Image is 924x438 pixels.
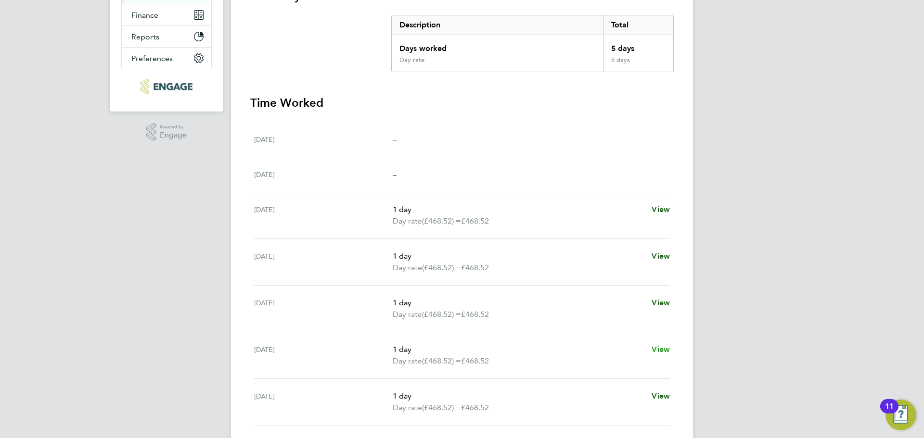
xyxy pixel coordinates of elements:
[422,403,461,412] span: (£468.52) =
[652,391,670,400] span: View
[652,251,670,261] span: View
[603,35,673,56] div: 5 days
[131,32,159,41] span: Reports
[603,15,673,35] div: Total
[652,344,670,355] a: View
[422,263,461,272] span: (£468.52) =
[652,205,670,214] span: View
[422,216,461,225] span: (£468.52) =
[254,204,393,227] div: [DATE]
[393,262,422,274] span: Day rate
[122,4,211,25] button: Finance
[392,35,603,56] div: Days worked
[461,356,489,365] span: £468.52
[461,403,489,412] span: £468.52
[393,215,422,227] span: Day rate
[250,95,674,111] h3: Time Worked
[603,56,673,72] div: 5 days
[122,26,211,47] button: Reports
[461,263,489,272] span: £468.52
[393,135,397,144] span: –
[254,297,393,320] div: [DATE]
[422,356,461,365] span: (£468.52) =
[131,11,158,20] span: Finance
[254,134,393,145] div: [DATE]
[254,344,393,367] div: [DATE]
[131,54,173,63] span: Preferences
[121,79,212,94] a: Go to home page
[146,123,187,141] a: Powered byEngage
[391,15,674,72] div: Summary
[393,297,644,309] p: 1 day
[652,345,670,354] span: View
[885,400,916,430] button: Open Resource Center, 11 new notifications
[122,48,211,69] button: Preferences
[141,79,192,94] img: rgbrec-logo-retina.png
[254,390,393,413] div: [DATE]
[254,169,393,180] div: [DATE]
[393,402,422,413] span: Day rate
[885,406,894,419] div: 11
[393,355,422,367] span: Day rate
[160,131,187,139] span: Engage
[393,204,644,215] p: 1 day
[422,310,461,319] span: (£468.52) =
[652,204,670,215] a: View
[393,309,422,320] span: Day rate
[393,344,644,355] p: 1 day
[399,56,424,64] div: Day rate
[393,390,644,402] p: 1 day
[461,310,489,319] span: £468.52
[652,298,670,307] span: View
[393,250,644,262] p: 1 day
[254,250,393,274] div: [DATE]
[393,170,397,179] span: –
[160,123,187,131] span: Powered by
[461,216,489,225] span: £468.52
[652,250,670,262] a: View
[652,390,670,402] a: View
[652,297,670,309] a: View
[392,15,603,35] div: Description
